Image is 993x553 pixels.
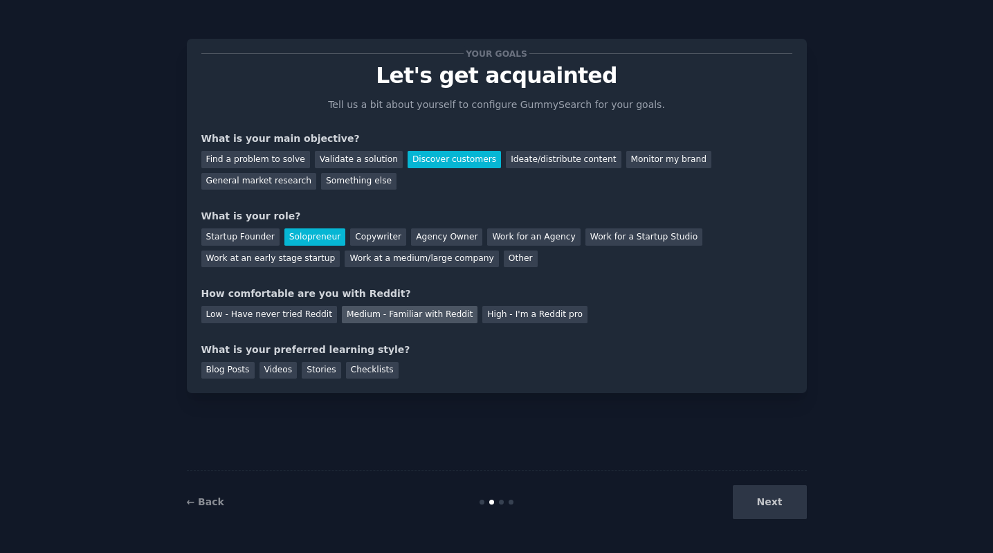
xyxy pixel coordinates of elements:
span: Your goals [464,46,530,61]
div: Agency Owner [411,228,482,246]
div: Low - Have never tried Reddit [201,306,337,323]
div: Monitor my brand [626,151,711,168]
div: Work at a medium/large company [345,251,498,268]
div: Discover customers [408,151,501,168]
div: Something else [321,173,397,190]
div: Work for a Startup Studio [585,228,702,246]
div: How comfortable are you with Reddit? [201,287,792,301]
div: What is your role? [201,209,792,224]
div: Other [504,251,538,268]
div: Ideate/distribute content [506,151,621,168]
div: Solopreneur [284,228,345,246]
a: ← Back [187,496,224,507]
div: Work at an early stage startup [201,251,340,268]
div: Checklists [346,362,399,379]
div: Stories [302,362,340,379]
p: Tell us a bit about yourself to configure GummySearch for your goals. [322,98,671,112]
div: Find a problem to solve [201,151,310,168]
div: What is your main objective? [201,132,792,146]
div: What is your preferred learning style? [201,343,792,357]
div: Validate a solution [315,151,403,168]
p: Let's get acquainted [201,64,792,88]
div: Copywriter [350,228,406,246]
div: Work for an Agency [487,228,580,246]
div: High - I'm a Reddit pro [482,306,587,323]
div: Medium - Familiar with Reddit [342,306,477,323]
div: Videos [259,362,298,379]
div: Startup Founder [201,228,280,246]
div: General market research [201,173,317,190]
div: Blog Posts [201,362,255,379]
